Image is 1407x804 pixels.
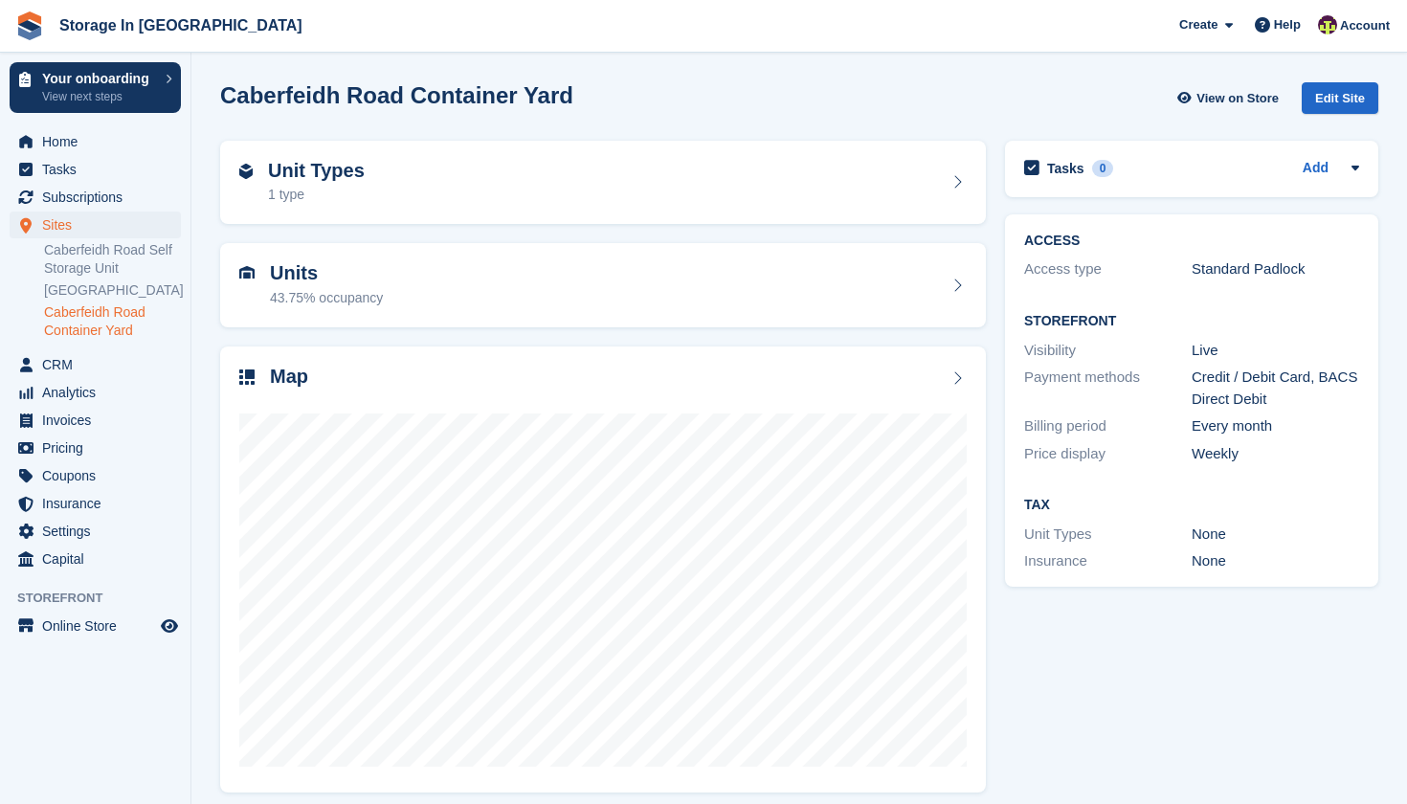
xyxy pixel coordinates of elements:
span: Help [1274,15,1301,34]
p: View next steps [42,88,156,105]
img: stora-icon-8386f47178a22dfd0bd8f6a31ec36ba5ce8667c1dd55bd0f319d3a0aa187defe.svg [15,11,44,40]
h2: Units [270,262,383,284]
a: Caberfeidh Road Self Storage Unit [44,241,181,278]
a: menu [10,379,181,406]
img: unit-icn-7be61d7bf1b0ce9d3e12c5938cc71ed9869f7b940bace4675aadf7bd6d80202e.svg [239,266,255,279]
span: Insurance [42,490,157,517]
span: Tasks [42,156,157,183]
a: Unit Types 1 type [220,141,986,225]
h2: Caberfeidh Road Container Yard [220,82,573,108]
span: Online Store [42,613,157,639]
div: Visibility [1024,340,1192,362]
img: Colin Wood [1318,15,1337,34]
a: menu [10,613,181,639]
p: Your onboarding [42,72,156,85]
span: Settings [42,518,157,545]
h2: ACCESS [1024,234,1359,249]
div: 43.75% occupancy [270,288,383,308]
span: Invoices [42,407,157,434]
div: Weekly [1192,443,1359,465]
a: menu [10,546,181,572]
h2: Map [270,366,308,388]
span: Account [1340,16,1390,35]
a: menu [10,435,181,461]
a: Add [1303,158,1329,180]
div: Standard Padlock [1192,258,1359,280]
a: Map [220,346,986,793]
div: Access type [1024,258,1192,280]
span: CRM [42,351,157,378]
a: [GEOGRAPHIC_DATA] [44,281,181,300]
span: Storefront [17,589,190,608]
a: Edit Site [1302,82,1378,122]
a: Preview store [158,614,181,637]
a: menu [10,156,181,183]
a: Storage In [GEOGRAPHIC_DATA] [52,10,310,41]
div: None [1192,550,1359,572]
span: Home [42,128,157,155]
div: Billing period [1024,415,1192,437]
div: Unit Types [1024,524,1192,546]
div: None [1192,524,1359,546]
div: 0 [1092,160,1114,177]
a: menu [10,184,181,211]
h2: Storefront [1024,314,1359,329]
a: menu [10,518,181,545]
a: menu [10,407,181,434]
div: Every month [1192,415,1359,437]
img: unit-type-icn-2b2737a686de81e16bb02015468b77c625bbabd49415b5ef34ead5e3b44a266d.svg [239,164,253,179]
div: Price display [1024,443,1192,465]
div: 1 type [268,185,365,205]
span: Subscriptions [42,184,157,211]
span: View on Store [1196,89,1279,108]
div: Payment methods [1024,367,1192,410]
a: Caberfeidh Road Container Yard [44,303,181,340]
a: menu [10,490,181,517]
span: Create [1179,15,1217,34]
span: Capital [42,546,157,572]
div: Credit / Debit Card, BACS Direct Debit [1192,367,1359,410]
a: Units 43.75% occupancy [220,243,986,327]
div: Insurance [1024,550,1192,572]
span: Coupons [42,462,157,489]
img: map-icn-33ee37083ee616e46c38cad1a60f524a97daa1e2b2c8c0bc3eb3415660979fc1.svg [239,369,255,385]
a: View on Store [1174,82,1286,114]
a: Your onboarding View next steps [10,62,181,113]
a: menu [10,212,181,238]
a: menu [10,128,181,155]
div: Edit Site [1302,82,1378,114]
span: Pricing [42,435,157,461]
h2: Tax [1024,498,1359,513]
span: Analytics [42,379,157,406]
a: menu [10,462,181,489]
h2: Tasks [1047,160,1084,177]
h2: Unit Types [268,160,365,182]
span: Sites [42,212,157,238]
a: menu [10,351,181,378]
div: Live [1192,340,1359,362]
